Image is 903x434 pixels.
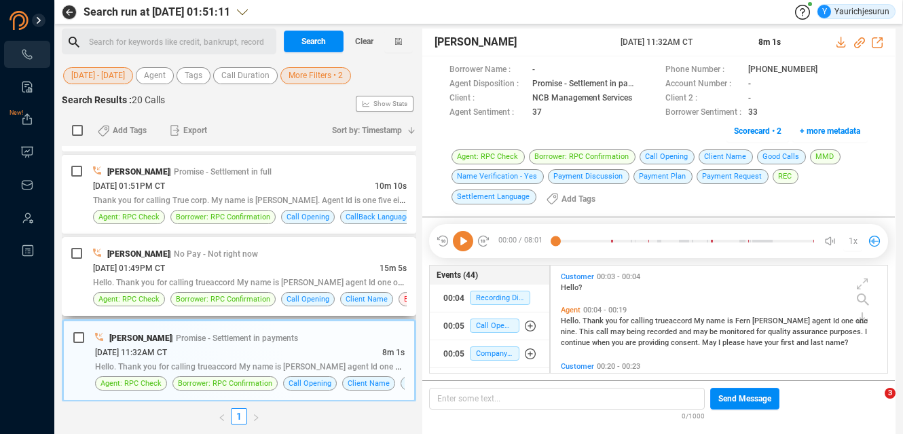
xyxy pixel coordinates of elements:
span: Add Tags [561,188,595,210]
button: 1x [843,232,862,251]
span: Fern [735,317,752,325]
span: [PERSON_NAME] [752,317,812,325]
span: 00:20 - 00:23 [594,362,643,371]
span: [PERSON_NAME] [109,333,172,343]
div: [PERSON_NAME]| Promise - Settlement in full[DATE] 01:51PM CT10m 10sThank you for calling True cor... [62,155,416,234]
span: Borrower Name : [449,63,526,77]
span: for [756,327,768,336]
button: Add Tags [538,188,604,210]
span: Payment Discussion [548,169,629,184]
span: Agent [561,306,580,314]
li: Previous Page [213,408,231,424]
span: I [865,327,867,336]
span: one [841,317,855,325]
span: [PHONE_NUMBER] [748,63,817,77]
span: REC [773,169,798,184]
span: Id [833,317,841,325]
span: 8m 1s [382,348,405,357]
span: 37 [532,106,542,120]
span: your [764,338,781,347]
span: This [579,327,596,336]
span: consent. [671,338,702,347]
button: left [213,408,231,424]
span: Agent: RPC Check [451,149,525,164]
span: 00:04 - 00:19 [580,306,629,314]
span: [DATE] 01:51PM CT [93,181,165,191]
span: | No Pay - Not right now [170,249,258,259]
div: Yaurichjesurun [817,5,889,18]
span: Clear [355,31,373,52]
span: 00:00 / 08:01 [490,231,555,251]
span: you [606,317,619,325]
span: continue [561,338,592,347]
span: have [747,338,764,347]
span: Tags [185,67,202,84]
span: nine. [561,327,579,336]
span: CallBack Language [346,211,410,223]
span: Payment Request [697,169,769,184]
span: please [722,338,747,347]
img: prodigal-logo [10,11,84,30]
button: More Filters • 2 [280,67,351,84]
span: [PERSON_NAME] [435,34,517,50]
button: Call Duration [213,67,278,84]
span: first [781,338,796,347]
span: Payment Plan [633,169,693,184]
button: Send Message [710,388,779,410]
span: Borrower: RPC Confirmation [176,211,270,223]
span: last [811,338,826,347]
span: 00:03 - 00:04 [594,272,643,281]
span: Agent Sentiment : [449,106,526,120]
div: grid [557,269,887,372]
div: 00:25 [443,371,464,393]
button: Add Tags [90,120,155,141]
span: Search Results : [62,94,132,105]
span: and [679,327,693,336]
li: Smart Reports [4,73,50,101]
span: Hello? [561,283,582,292]
span: one [855,317,868,325]
a: New! [20,113,34,126]
span: 20 Calls [132,94,165,105]
div: 00:05 [443,315,464,337]
span: monitored [720,327,756,336]
span: Agent: RPC Check [100,377,162,390]
span: call [596,327,610,336]
span: name? [826,338,848,347]
button: 00:04Recording Disclosure [430,285,549,312]
span: Call Opening [640,149,695,164]
span: May [702,338,718,347]
span: 10m 10s [375,181,407,191]
span: Show Stats [373,22,407,185]
span: for [619,317,631,325]
span: Recording Disclosure [470,291,530,305]
span: MMD [810,149,841,164]
li: Interactions [4,41,50,68]
li: 1 [231,408,247,424]
span: More Filters • 2 [289,67,343,84]
span: Call Opening [287,293,329,306]
span: assurance [792,327,830,336]
button: Show Stats [356,96,413,112]
span: recorded [647,327,679,336]
button: Clear [344,31,384,52]
span: [DATE] 11:32AM CT [95,348,167,357]
button: Scorecard • 2 [726,120,789,142]
span: Agent: RPC Check [98,211,160,223]
span: + more metadata [800,120,860,142]
span: 1x [849,230,858,252]
span: 3 [885,388,896,399]
button: Agent [136,67,174,84]
span: are [625,338,638,347]
button: [DATE] - [DATE] [63,67,133,84]
span: - [532,63,535,77]
span: Thank [583,317,606,325]
span: Y [822,5,827,18]
span: - [748,77,751,92]
span: when [592,338,612,347]
button: 00:05Company Name [430,340,549,367]
span: Agent: RPC Check [98,293,160,306]
span: Thank you for calling True corp. My name is [PERSON_NAME]. Agent Id is one five eight two. This c... [93,194,487,205]
span: 15m 5s [380,264,407,273]
span: [DATE] 11:32AM CT [621,36,743,48]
